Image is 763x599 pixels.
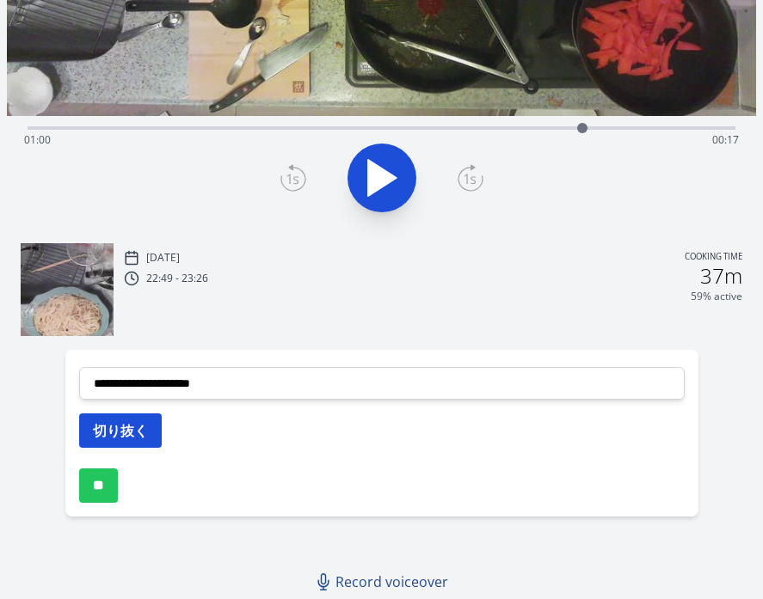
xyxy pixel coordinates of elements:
[24,132,51,147] span: 01:00
[685,250,742,266] p: Cooking time
[21,243,114,336] img: 250826134947_thumb.jpeg
[712,132,739,147] span: 00:17
[308,565,458,599] a: Record voiceover
[146,272,208,285] p: 22:49 - 23:26
[146,251,180,265] p: [DATE]
[700,266,742,286] h2: 37m
[691,290,742,303] p: 59% active
[79,413,162,448] button: 切り抜く
[335,571,448,592] span: Record voiceover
